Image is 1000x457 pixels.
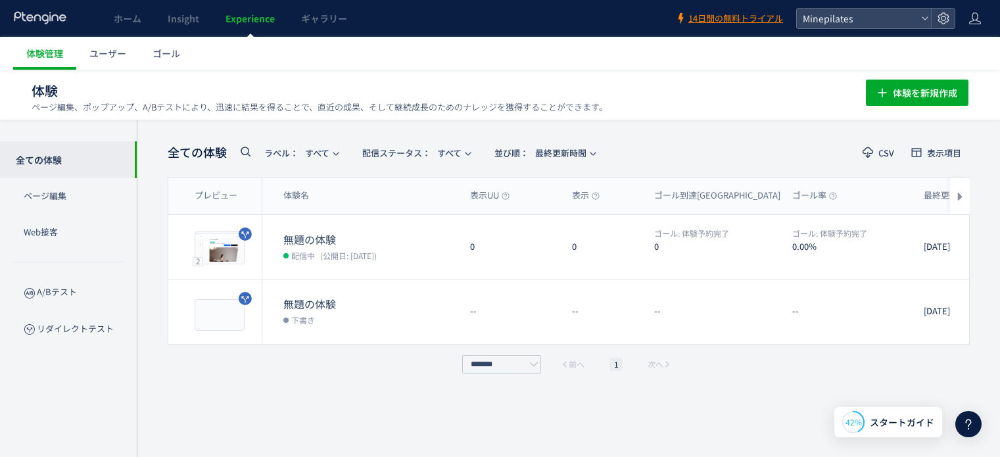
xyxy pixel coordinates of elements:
span: ホーム [114,12,141,25]
span: 表示UU [470,189,510,202]
span: ゴール [153,47,180,60]
span: 下書き [291,313,315,326]
dt: -- [654,305,782,318]
span: 体験予約完了 [792,228,867,239]
span: 42% [845,416,862,427]
div: -- [561,279,644,344]
dt: 無題の体験 [283,232,460,247]
span: 表示 [572,189,600,202]
h1: 体験 [32,82,837,101]
button: CSV [854,142,903,163]
span: 次へ [648,358,663,371]
button: 前へ [557,358,588,371]
span: ラベル： [264,147,298,159]
span: プレビュー [195,189,237,202]
span: 最終更新時間 [924,189,986,202]
span: 配信中 [291,249,315,262]
dt: 0.00% [792,240,913,253]
div: 0 [561,215,644,279]
button: 並び順：最終更新時間 [486,142,603,163]
span: 全ての体験 [168,144,227,161]
p: ページ編集、ポップアップ、A/Bテストにより、迅速に結果を得ることで、直近の成果、そして継続成長のためのナレッジを獲得することができます。 [32,101,607,113]
li: 1 [609,358,623,371]
span: Minepilates [799,9,916,28]
dt: 0 [654,240,782,253]
span: ゴール到達[GEOGRAPHIC_DATA] [654,189,791,202]
span: すべて [362,142,462,164]
span: ギャラリー [301,12,347,25]
span: 体験管理 [26,47,63,60]
span: Insight [168,12,199,25]
span: (公開日: [DATE]) [320,250,377,261]
span: 体験予約完了 [654,228,729,239]
span: CSV [878,149,894,157]
span: 体験を新規作成 [893,80,957,106]
span: 最終更新時間 [494,142,586,164]
div: -- [460,279,561,344]
button: 配信ステータス​：すべて [354,142,478,163]
span: 並び順： [494,147,529,159]
span: 表示項目 [927,149,961,157]
div: 2 [193,256,203,266]
button: 体験を新規作成 [866,80,968,106]
span: Experience [226,12,275,25]
dt: -- [792,305,913,318]
button: 表示項目 [903,142,970,163]
span: 配信ステータス​： [362,147,431,159]
img: 0c4ce5f9affbdbc0a3348788a0007bfe1759165122653.jpeg [195,233,244,264]
span: ユーザー [89,47,126,60]
dt: 無題の体験 [283,297,460,312]
div: 0 [460,215,561,279]
button: ラベル：すべて [256,142,346,163]
span: ゴール率 [792,189,837,202]
span: スタートガイド [870,416,934,429]
span: 体験名 [283,189,309,202]
a: 14日間の無料トライアル [675,12,783,25]
span: すべて [264,142,329,164]
div: pagination [459,355,679,373]
button: 次へ [644,358,675,371]
span: 14日間の無料トライアル [688,12,783,25]
span: 前へ [569,358,584,371]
